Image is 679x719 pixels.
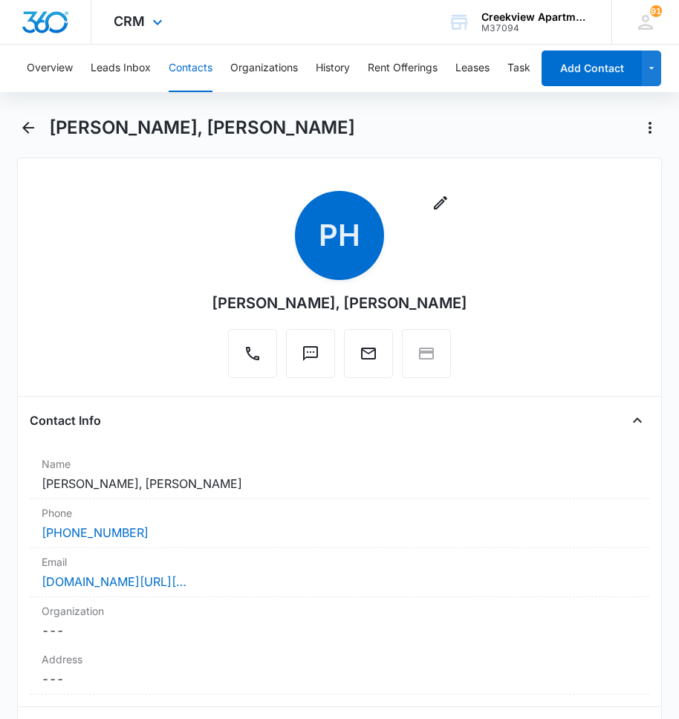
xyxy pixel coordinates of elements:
[230,45,298,92] button: Organizations
[344,329,393,378] button: Email
[42,475,637,492] dd: [PERSON_NAME], [PERSON_NAME]
[228,352,277,365] a: Call
[42,573,190,591] a: [DOMAIN_NAME][URL][EMAIL_ADDRESS][DOMAIN_NAME]
[30,450,649,499] div: Name[PERSON_NAME], [PERSON_NAME]
[455,45,490,92] button: Leases
[42,603,637,619] label: Organization
[30,645,649,694] div: Address---
[228,329,277,378] button: Call
[27,45,73,92] button: Overview
[42,456,637,472] label: Name
[42,505,637,521] label: Phone
[42,651,637,667] label: Address
[286,329,335,378] button: Text
[49,117,355,139] h1: [PERSON_NAME], [PERSON_NAME]
[650,5,662,17] span: 91
[42,622,637,640] dd: ---
[542,51,642,86] button: Add Contact
[30,597,649,645] div: Organization---
[344,352,393,365] a: Email
[91,45,151,92] button: Leads Inbox
[114,13,145,29] span: CRM
[42,670,637,688] dd: ---
[212,292,467,314] div: [PERSON_NAME], [PERSON_NAME]
[42,554,637,570] label: Email
[169,45,212,92] button: Contacts
[638,116,662,140] button: Actions
[650,5,662,17] div: notifications count
[316,45,350,92] button: History
[626,409,649,432] button: Close
[30,548,649,597] div: Email[DOMAIN_NAME][URL][EMAIL_ADDRESS][DOMAIN_NAME]
[481,23,590,33] div: account id
[295,191,384,280] span: PH
[30,499,649,548] div: Phone[PHONE_NUMBER]
[507,45,536,92] button: Tasks
[17,116,40,140] button: Back
[286,352,335,365] a: Text
[30,411,101,429] h4: Contact Info
[42,524,149,541] a: [PHONE_NUMBER]
[481,11,590,23] div: account name
[368,45,438,92] button: Rent Offerings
